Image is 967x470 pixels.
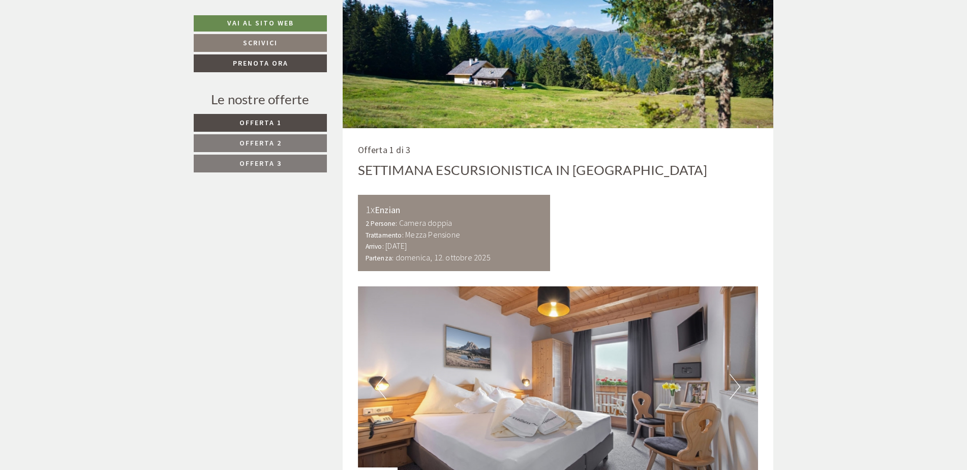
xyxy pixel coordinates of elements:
button: Invia [349,268,401,286]
div: Buon giorno, come possiamo aiutarla? [242,28,392,59]
a: Vai al sito web [194,15,327,32]
div: martedì [177,8,223,25]
span: Offerta 1 [239,118,282,127]
small: 2 Persone: [366,219,398,228]
b: [DATE] [385,241,407,251]
span: Offerta 1 di 3 [358,144,411,156]
b: Camera doppia [399,218,452,228]
b: Mezza Pensione [405,229,460,240]
div: Settimana escursionistica in [GEOGRAPHIC_DATA] [358,161,708,180]
button: Next [730,374,740,399]
b: 1x [366,203,375,216]
span: Offerta 2 [239,138,282,148]
small: Partenza: [366,254,394,262]
b: domenica, 12. ottobre 2025 [396,252,491,262]
span: Offerta 3 [239,159,282,168]
div: Enzian [366,202,543,217]
small: Arrivo: [366,242,384,251]
div: Le nostre offerte [194,90,327,109]
button: Previous [376,374,386,399]
a: Scrivici [194,34,327,52]
small: Trattamento: [366,231,404,240]
a: Prenota ora [194,54,327,72]
small: 18:22 [247,50,385,57]
div: Lei [247,30,385,38]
